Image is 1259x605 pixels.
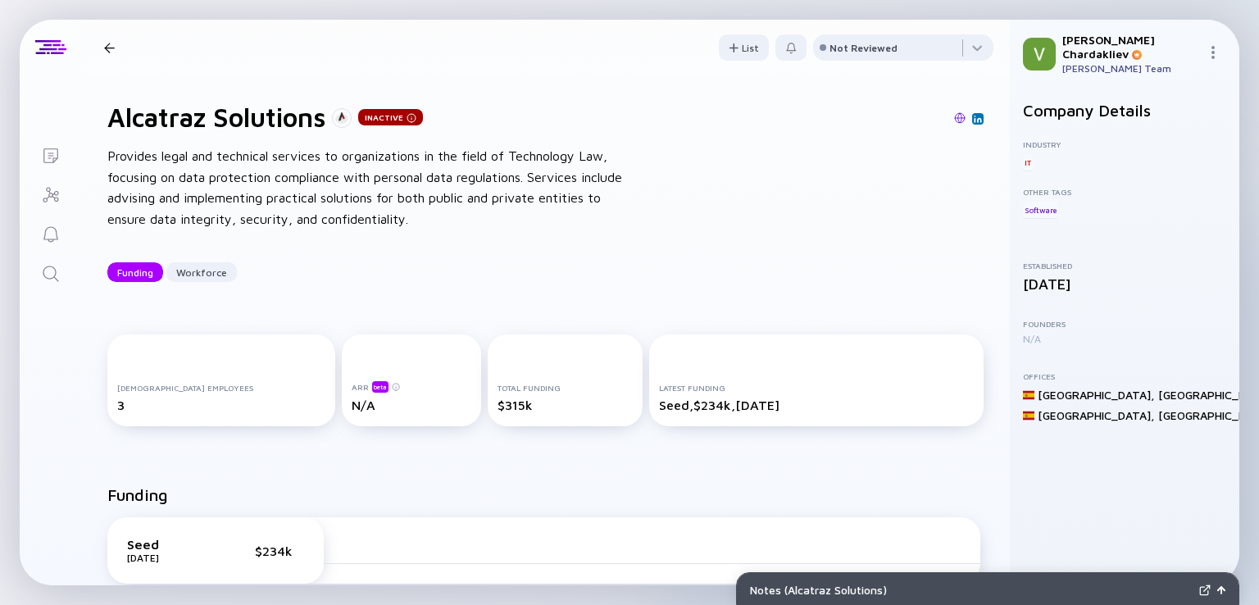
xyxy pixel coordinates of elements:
div: Provides legal and technical services to organizations in the field of Technology Law, focusing o... [107,146,632,230]
img: Alcatraz Solutions Website [954,112,966,124]
div: 3 [117,398,325,412]
div: Offices [1023,371,1226,381]
div: [PERSON_NAME] Chardakliev [1062,33,1200,61]
div: [DATE] [127,552,209,564]
div: IT [1023,154,1033,171]
img: Spain Flag [1023,389,1034,401]
div: Software [1023,202,1057,218]
a: Investor Map [20,174,81,213]
a: Lists [20,134,81,174]
div: [DATE] [1023,275,1226,293]
div: Founders [1023,319,1226,329]
div: $315k [498,398,633,412]
h2: Funding [107,485,168,504]
div: Workforce [166,260,237,285]
div: List [719,35,769,61]
div: beta [372,381,389,393]
div: $234k [255,544,304,558]
div: Seed, $234k, [DATE] [659,398,974,412]
div: [GEOGRAPHIC_DATA] , [1038,408,1155,422]
div: Notes ( Alcatraz Solutions ) [750,583,1193,597]
button: Workforce [166,262,237,282]
img: Alcatraz Solutions Linkedin Page [974,115,982,123]
h1: Alcatraz Solutions [107,102,325,133]
div: N/A [1023,333,1226,345]
div: Latest Funding [659,383,974,393]
div: [GEOGRAPHIC_DATA] , [1038,388,1155,402]
div: Total Funding [498,383,633,393]
img: Expand Notes [1199,585,1211,596]
div: [DEMOGRAPHIC_DATA] Employees [117,383,325,393]
div: Other Tags [1023,187,1226,197]
img: Menu [1207,46,1220,59]
img: Viktor Profile Picture [1023,38,1056,71]
img: Open Notes [1217,586,1225,594]
div: Inactive [358,109,423,125]
button: Funding [107,262,163,282]
a: Search [20,252,81,292]
div: N/A [352,398,472,412]
div: Seed [127,537,209,552]
div: Funding [107,260,163,285]
h2: Company Details [1023,101,1226,120]
div: ARR [352,380,472,393]
button: List [719,34,769,61]
div: Not Reviewed [829,42,898,54]
div: Industry [1023,139,1226,149]
div: Established [1023,261,1226,271]
a: Reminders [20,213,81,252]
div: [PERSON_NAME] Team [1062,62,1200,75]
img: Spain Flag [1023,410,1034,421]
